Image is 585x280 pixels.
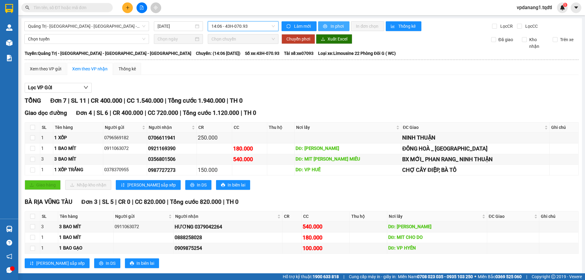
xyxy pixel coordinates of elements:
div: 0796569182 [104,134,146,142]
span: Chọn tuyến [28,34,145,44]
button: Chuyển phơi [282,34,315,44]
span: | [241,109,242,116]
div: DĐ: MIT [PERSON_NAME] MIÊU [296,156,400,163]
span: search [25,5,30,10]
button: Lọc VP Gửi [25,83,92,93]
button: printerIn biên lai [216,180,250,190]
button: In đơn chọn [351,21,384,31]
div: 1 [41,166,52,174]
div: 1 BAO GẠO [59,245,112,252]
span: aim [154,5,158,10]
div: 540.000 [303,222,349,231]
span: CC 820.000 [135,198,165,205]
div: 0987727273 [148,166,196,174]
span: Miền Bắc [478,273,522,280]
div: Xem theo VP nhận [72,66,108,72]
span: Xuất Excel [328,36,347,42]
span: | [180,109,181,116]
img: icon-new-feature [560,5,565,10]
span: Tổng cước 1.120.000 [183,109,239,116]
span: copyright [551,275,555,279]
th: Thu hộ [350,211,387,222]
sup: 1 [563,3,567,7]
span: Chuyến: (14:06 [DATE]) [196,50,240,57]
div: ĐÔNG HOÀ _ [GEOGRAPHIC_DATA] [402,144,548,153]
div: 1 BAO MÍT [59,234,112,241]
span: | [223,198,225,205]
span: Trên xe [558,36,576,43]
span: plus [126,5,130,10]
span: caret-down [573,5,579,10]
div: 150.000 [198,166,231,174]
span: CC 720.000 [148,109,178,116]
span: | [94,109,95,116]
span: Tài xế: xe07093 [284,50,314,57]
div: CHỢ CÂY ĐIỆP, BÀ TÔ [402,166,548,174]
div: Thống kê [119,66,136,72]
button: uploadGiao hàng [25,180,61,190]
img: logo-vxr [5,4,13,13]
button: printerIn phơi [318,21,349,31]
span: In biên lai [136,260,154,267]
span: Nơi lấy [296,124,395,131]
input: 15/08/2025 [158,23,194,30]
div: DĐ: VP HYÊN [388,245,486,252]
span: Số xe: 43H-070.93 [245,50,279,57]
span: Làm mới [294,23,312,30]
span: | [167,198,168,205]
span: sort-ascending [30,261,34,266]
span: Miền Nam [398,273,473,280]
div: 3 [41,223,57,231]
strong: 1900 633 818 [313,274,339,279]
button: syncLàm mới [282,21,317,31]
div: 0921169390 [148,145,196,152]
div: DĐ: [PERSON_NAME] [296,145,400,152]
div: 0909875254 [175,244,281,252]
span: printer [190,183,194,188]
button: downloadXuất Excel [316,34,352,44]
span: | [88,97,89,104]
button: file-add [136,2,147,13]
span: Chọn chuyến [211,34,275,44]
div: 1 BAO MÍT [54,145,102,152]
span: down [83,85,88,90]
span: printer [323,24,328,29]
span: CC 1.540.000 [127,97,163,104]
strong: 0369 525 060 [495,274,522,279]
b: Tuyến: Quảng Trị - [GEOGRAPHIC_DATA] - [GEOGRAPHIC_DATA] - [GEOGRAPHIC_DATA] [25,51,191,56]
span: | [115,198,117,205]
span: Tổng cước 1.940.000 [168,97,225,104]
span: printer [221,183,225,188]
button: bar-chartThống kê [386,21,421,31]
span: Hỗ trợ kỹ thuật: [283,273,339,280]
button: printerIn DS [94,258,120,268]
span: sync [286,24,292,29]
span: TH 0 [244,109,256,116]
div: 0356801506 [148,155,196,163]
div: HƯƠNG 0379042264 [175,223,281,231]
input: Tìm tên, số ĐT hoặc mã đơn [34,4,105,11]
div: 1 [41,134,52,142]
span: CR 400.000 [113,109,143,116]
span: Tổng cước 820.000 [170,198,222,205]
div: 0378370955 [104,166,146,174]
div: 0911063072 [115,223,172,231]
span: | [165,97,166,104]
div: 1 [41,245,57,252]
span: TH 0 [226,198,239,205]
th: SL [40,211,58,222]
span: printer [99,261,103,266]
span: | [145,109,146,116]
span: | [343,273,344,280]
button: printerIn DS [185,180,211,190]
th: Ghi chú [539,211,579,222]
span: BÀ RỊA VŨNG TÀU [25,198,72,205]
span: vpdanang1.tqdtl [512,4,557,11]
div: Xem theo VP gửi [30,66,61,72]
th: Tên hàng [53,122,103,133]
span: 14:06 - 43H-070.93 [211,22,275,31]
input: Chọn ngày [158,36,194,42]
span: In phơi [331,23,345,30]
span: [PERSON_NAME] sắp xếp [127,182,176,188]
span: Đơn 7 [50,97,66,104]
